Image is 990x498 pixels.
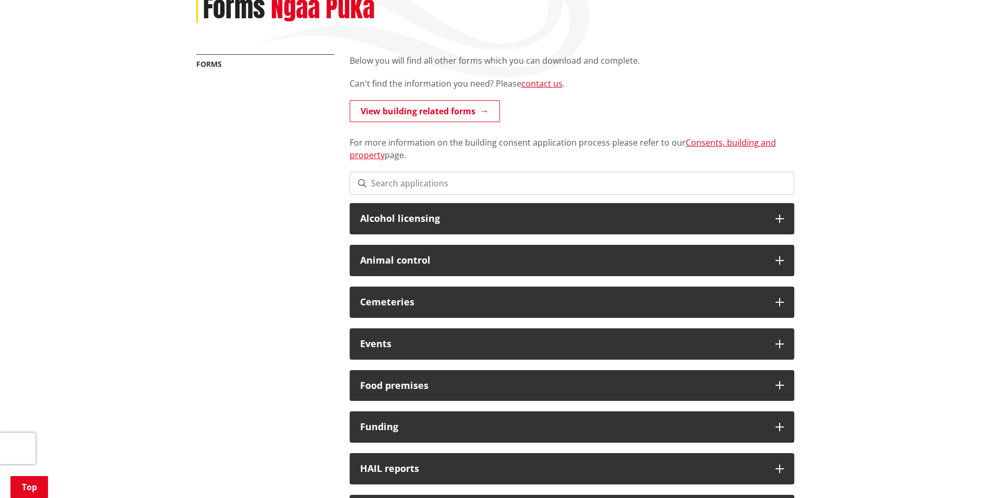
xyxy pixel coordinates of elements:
p: Below you will find all other forms which you can download and complete. [350,54,794,67]
h3: HAIL reports [360,464,765,474]
a: Top [10,476,48,498]
h3: Cemeteries [360,297,765,307]
a: contact us [521,78,563,89]
a: Forms [196,59,222,69]
h3: Food premises [360,381,765,391]
input: Search applications [350,172,794,195]
p: Can't find the information you need? Please . [350,77,794,90]
h3: Alcohol licensing [360,214,765,224]
h3: Events [360,339,765,349]
a: Consents, building and property [350,137,776,161]
p: For more information on the building consent application process please refer to our page. [350,124,794,161]
iframe: Messenger Launcher [942,454,980,492]
h3: Animal control [360,255,765,266]
a: View building related forms [350,100,500,122]
h3: Funding [360,422,765,432]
